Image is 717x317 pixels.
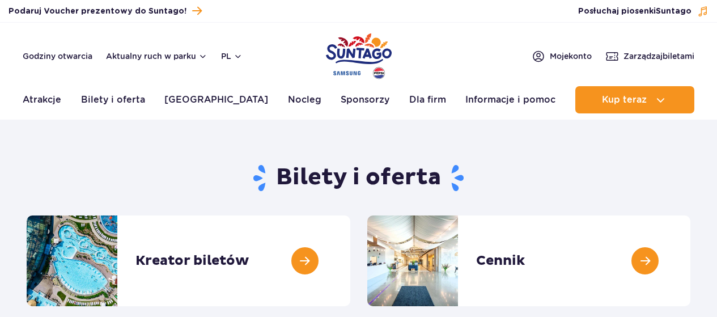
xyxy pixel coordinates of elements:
[465,86,555,113] a: Informacje i pomoc
[575,86,694,113] button: Kup teraz
[532,49,592,63] a: Mojekonto
[288,86,321,113] a: Nocleg
[164,86,268,113] a: [GEOGRAPHIC_DATA]
[623,50,694,62] span: Zarządzaj biletami
[326,28,392,81] a: Park of Poland
[23,86,61,113] a: Atrakcje
[23,50,92,62] a: Godziny otwarcia
[656,7,691,15] span: Suntago
[605,49,694,63] a: Zarządzajbiletami
[341,86,389,113] a: Sponsorzy
[81,86,145,113] a: Bilety i oferta
[9,3,202,19] a: Podaruj Voucher prezentowy do Suntago!
[578,6,708,17] button: Posłuchaj piosenkiSuntago
[106,52,207,61] button: Aktualny ruch w parku
[602,95,647,105] span: Kup teraz
[221,50,243,62] button: pl
[409,86,446,113] a: Dla firm
[578,6,691,17] span: Posłuchaj piosenki
[9,6,186,17] span: Podaruj Voucher prezentowy do Suntago!
[27,163,690,193] h1: Bilety i oferta
[550,50,592,62] span: Moje konto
